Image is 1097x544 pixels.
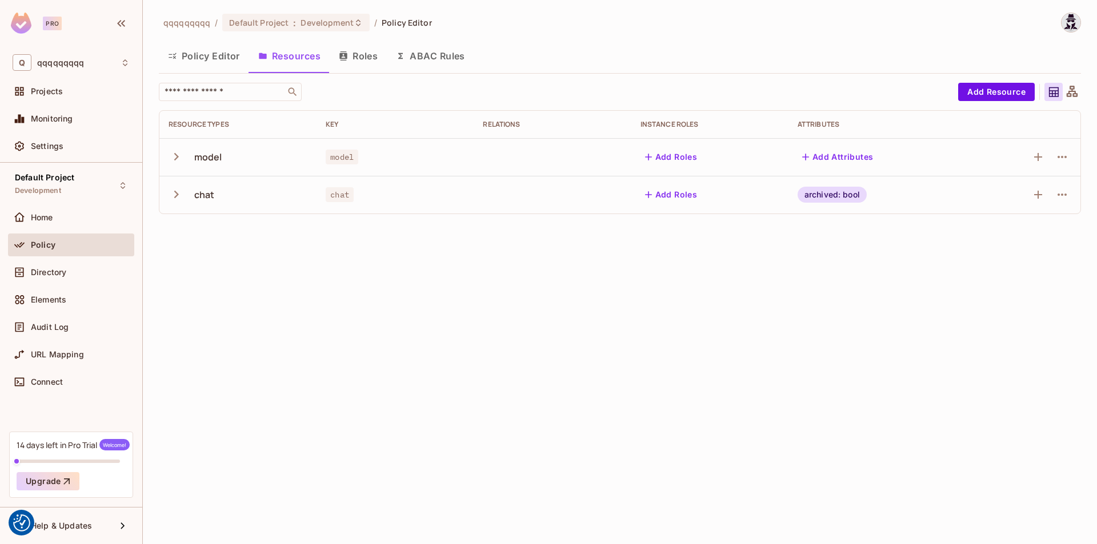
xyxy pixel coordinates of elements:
span: Directory [31,268,66,277]
button: Policy Editor [159,42,249,70]
div: Instance roles [640,120,779,129]
span: Elements [31,295,66,304]
span: Policy [31,240,55,249]
div: Relations [483,120,622,129]
span: Help & Updates [31,521,92,530]
button: Add Roles [640,186,702,204]
span: Q [13,54,31,71]
div: Resource Types [169,120,307,129]
button: Resources [249,42,330,70]
button: Add Resource [958,83,1035,101]
span: Home [31,213,53,222]
button: Add Attributes [798,148,878,166]
span: Projects [31,87,63,96]
span: Welcome! [99,439,130,450]
span: : [293,18,297,27]
span: Development [301,17,353,28]
div: model [194,151,222,163]
span: Monitoring [31,114,73,123]
div: archived: bool [798,187,867,203]
img: SReyMgAAAABJRU5ErkJggg== [11,13,31,34]
span: Connect [31,377,63,386]
span: URL Mapping [31,350,84,359]
img: Revisit consent button [13,514,30,531]
span: Default Project [15,173,74,182]
span: Development [15,186,61,195]
button: Upgrade [17,472,79,490]
button: Roles [330,42,387,70]
span: Audit Log [31,323,69,332]
span: Settings [31,142,63,151]
span: Workspace: qqqqqqqqq [37,58,84,67]
button: Consent Preferences [13,514,30,531]
div: chat [194,188,215,201]
div: Key [326,120,465,129]
li: / [374,17,377,28]
button: Add Roles [640,148,702,166]
div: Pro [43,17,62,30]
button: ABAC Rules [387,42,474,70]
div: Attributes [798,120,960,129]
img: Alibek Mustafin [1062,13,1080,32]
span: Policy Editor [382,17,432,28]
span: model [326,150,358,164]
li: / [215,17,218,28]
span: the active workspace [163,17,210,28]
div: 14 days left in Pro Trial [17,439,130,450]
span: chat [326,187,354,202]
span: Default Project [229,17,289,28]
